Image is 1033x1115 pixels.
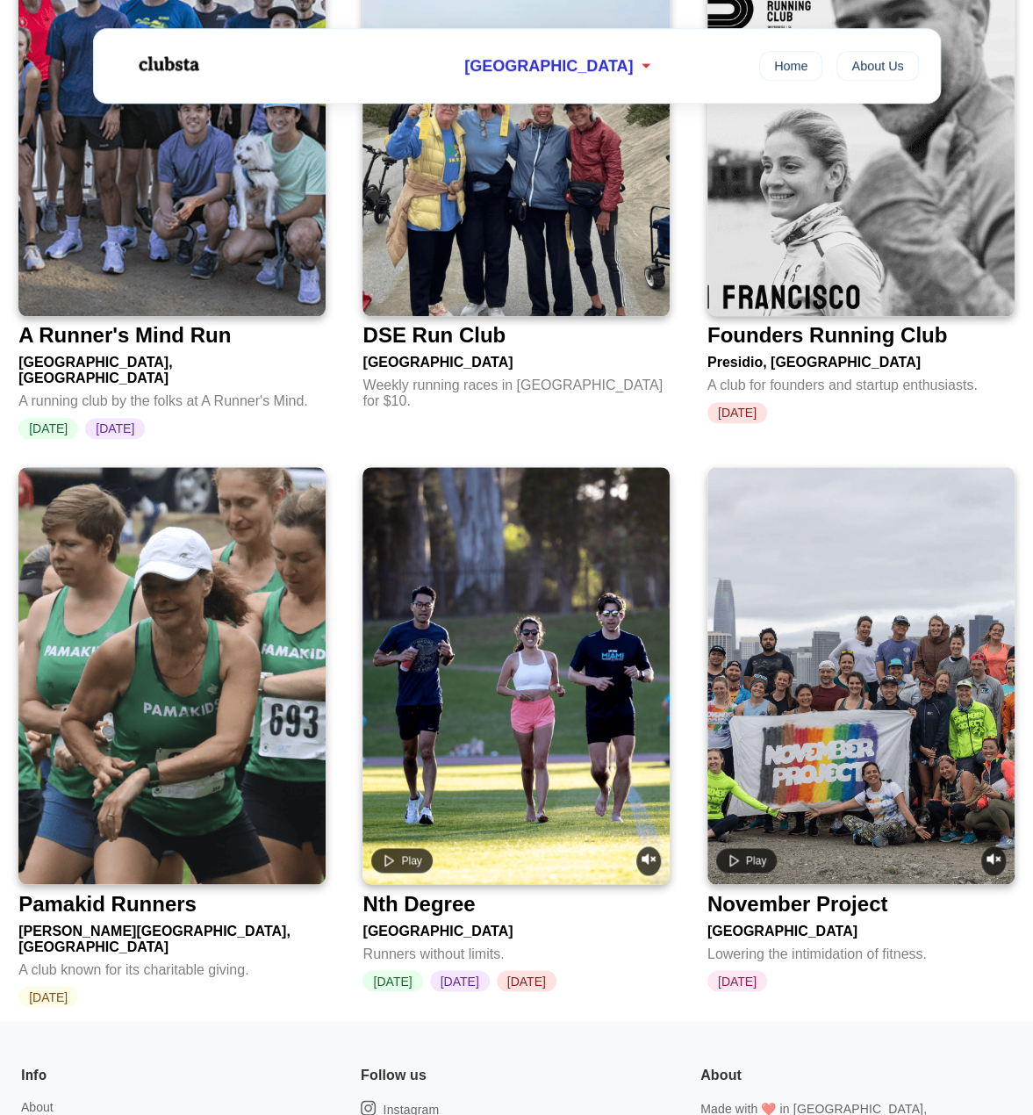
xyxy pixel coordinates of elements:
h6: Info [21,1063,47,1086]
div: DSE Run Club [362,323,506,348]
span: [DATE] [18,986,78,1007]
img: Pamakid Runners [18,467,326,884]
span: [DATE] [430,970,490,991]
span: [DATE] [362,970,422,991]
span: [DATE] [18,418,78,439]
span: [DATE] [497,970,556,991]
h6: About [700,1063,742,1086]
a: About Us [836,51,918,81]
button: Play video [371,848,432,873]
button: Unmute video [636,846,661,875]
div: Pamakid Runners [18,891,197,916]
a: About [21,1099,54,1113]
a: Play videoUnmute videoNovember Project[GEOGRAPHIC_DATA]Lowering the intimidation of fitness.[DATE] [707,467,1015,991]
div: Weekly running races in [GEOGRAPHIC_DATA] for $10. [362,370,670,409]
div: A Runner's Mind Run [18,323,231,348]
div: [GEOGRAPHIC_DATA], [GEOGRAPHIC_DATA] [18,348,326,386]
div: [PERSON_NAME][GEOGRAPHIC_DATA], [GEOGRAPHIC_DATA] [18,916,326,954]
div: November Project [707,891,887,916]
div: A club known for its charitable giving. [18,954,326,977]
span: Play [746,854,766,867]
div: Runners without limits. [362,939,670,961]
a: Pamakid RunnersPamakid Runners[PERSON_NAME][GEOGRAPHIC_DATA], [GEOGRAPHIC_DATA]A club known for i... [18,467,326,1007]
div: A running club by the folks at A Runner's Mind. [18,386,326,409]
button: Unmute video [981,846,1006,875]
div: Nth Degree [362,891,475,916]
span: [DATE] [707,402,767,423]
span: [GEOGRAPHIC_DATA] [464,57,633,76]
div: Lowering the intimidation of fitness. [707,939,1015,961]
div: [GEOGRAPHIC_DATA] [707,916,1015,939]
div: [GEOGRAPHIC_DATA] [362,348,670,370]
a: Play videoUnmute videoNth Degree[GEOGRAPHIC_DATA]Runners without limits.[DATE][DATE][DATE] [362,467,670,991]
span: [DATE] [85,418,145,439]
div: [GEOGRAPHIC_DATA] [362,916,670,939]
span: Play [401,854,421,867]
div: Presidio, [GEOGRAPHIC_DATA] [707,348,1015,370]
button: Play video [716,848,777,873]
span: [DATE] [707,970,767,991]
h6: Follow us [361,1063,427,1086]
img: Logo [115,42,220,86]
a: Home [759,51,822,81]
div: A club for founders and startup enthusiasts. [707,370,1015,393]
div: Founders Running Club [707,323,947,348]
